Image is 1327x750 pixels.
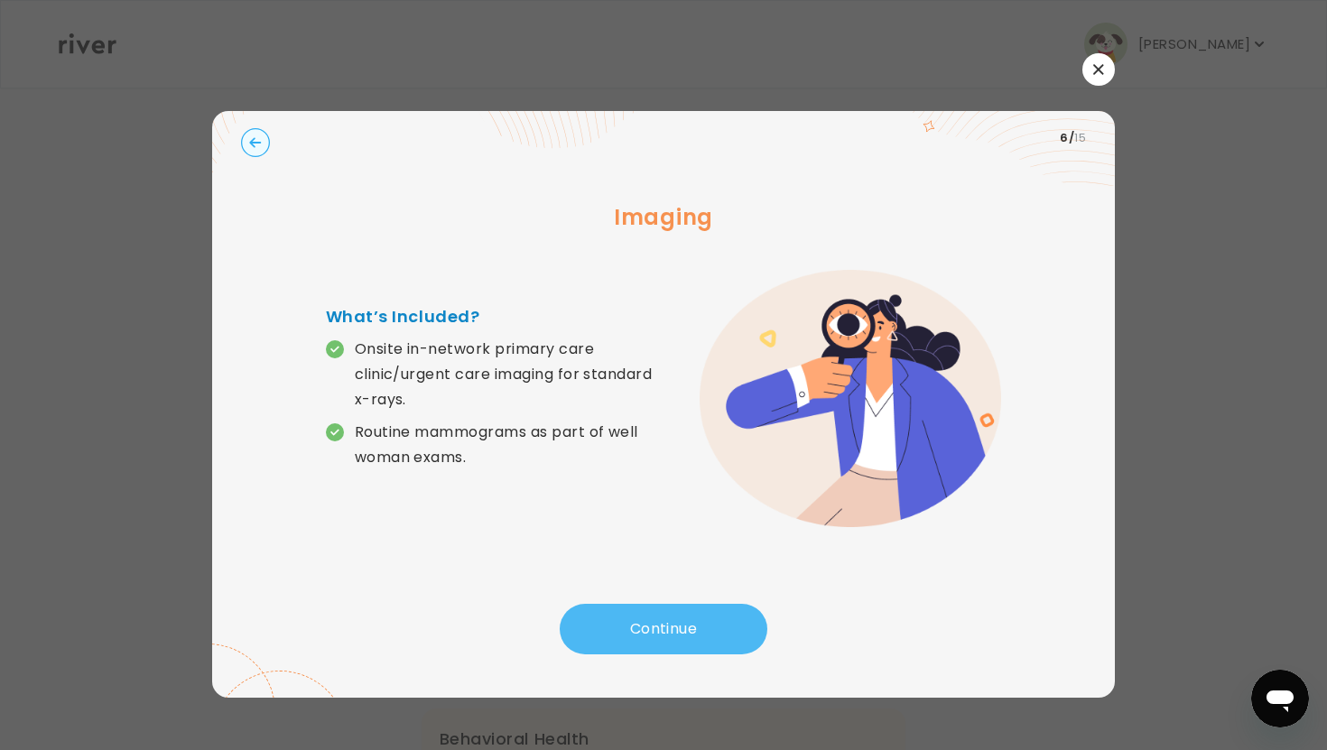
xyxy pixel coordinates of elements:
h3: Imaging [241,201,1086,234]
button: Continue [560,604,767,654]
img: error graphic [700,270,1001,528]
p: Onsite in-network primary care clinic/urgent care imaging for standard x-rays. [355,337,663,412]
iframe: Button to launch messaging window [1251,670,1309,727]
h4: What’s Included? [326,304,663,329]
p: Routine mammograms as part of well woman exams. [355,420,663,470]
